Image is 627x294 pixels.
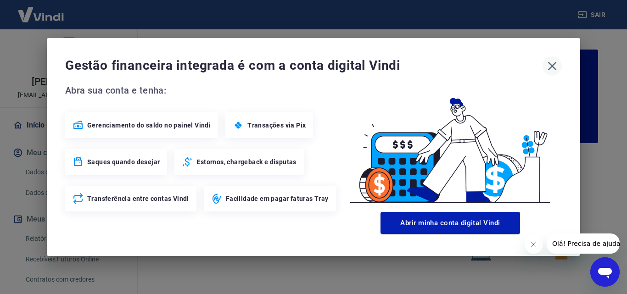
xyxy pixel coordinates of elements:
span: Gerenciamento do saldo no painel Vindi [87,121,211,130]
span: Olá! Precisa de ajuda? [6,6,77,14]
span: Transações via Pix [247,121,306,130]
span: Abra sua conta e tenha: [65,83,339,98]
span: Gestão financeira integrada é com a conta digital Vindi [65,56,543,75]
iframe: Fechar mensagem [525,235,543,254]
iframe: Botão para abrir a janela de mensagens [590,257,620,287]
span: Saques quando desejar [87,157,160,166]
iframe: Mensagem da empresa [547,233,620,254]
span: Facilidade em pagar faturas Tray [226,194,329,203]
img: Good Billing [339,83,562,208]
button: Abrir minha conta digital Vindi [381,212,520,234]
span: Transferência entre contas Vindi [87,194,189,203]
span: Estornos, chargeback e disputas [196,157,296,166]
